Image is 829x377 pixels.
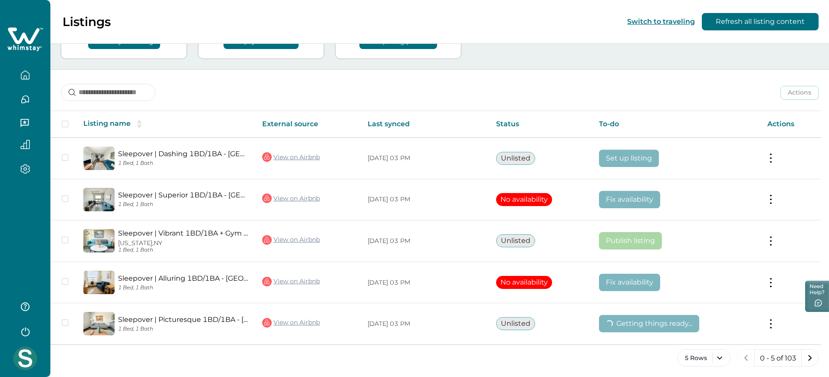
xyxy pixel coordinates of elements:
a: Sleepover | Superior 1BD/1BA - [GEOGRAPHIC_DATA] [118,191,248,199]
button: Unlisted [496,234,535,247]
button: next page [801,349,819,367]
button: 5 Rows [677,349,730,367]
th: Last synced [361,111,489,138]
button: Fix availability [599,191,660,208]
th: To-do [592,111,760,138]
a: View on Airbnb [262,151,320,163]
a: Sleepover | Alluring 1BD/1BA - [GEOGRAPHIC_DATA] [118,274,248,282]
p: [DATE] 03 PM [368,279,482,287]
button: Switch to traveling [627,17,695,26]
button: Set up listing [599,150,659,167]
p: [DATE] 03 PM [368,154,482,163]
th: Actions [760,111,821,138]
p: 1 Bed, 1 Bath [118,201,248,208]
button: sorting [131,120,148,128]
img: Whimstay Host [13,347,37,370]
img: propertyImage_Sleepover | Vibrant 1BD/1BA + Gym - Cincinnati [83,229,115,252]
a: View on Airbnb [262,276,320,287]
p: 1 Bed, 1 Bath [118,326,248,332]
p: [DATE] 03 PM [368,320,482,328]
p: 1 Bed, 1 Bath [118,247,248,253]
th: Listing name [76,111,255,138]
button: Getting things ready... [599,315,699,332]
a: Sleepover | Dashing 1BD/1BA - [GEOGRAPHIC_DATA] [118,150,248,158]
th: Status [489,111,592,138]
a: Sleepover | Picturesque 1BD/1BA - [GEOGRAPHIC_DATA] [118,315,248,324]
button: No availability [496,193,552,206]
a: View on Airbnb [262,317,320,328]
button: No availability [496,276,552,289]
img: propertyImage_Sleepover | Dashing 1BD/1BA - Des Moines [83,147,115,170]
img: propertyImage_Sleepover | Superior 1BD/1BA - Des Moines [83,188,115,211]
button: Publish listing [599,232,662,249]
a: View on Airbnb [262,234,320,246]
button: Refresh all listing content [702,13,819,30]
img: propertyImage_Sleepover | Alluring 1BD/1BA - Des Moines [83,271,115,294]
button: 0 - 5 of 103 [754,349,802,367]
img: propertyImage_Sleepover | Picturesque 1BD/1BA - Des Moines [83,312,115,335]
button: Unlisted [496,317,535,330]
p: [DATE] 03 PM [368,195,482,204]
button: Unlisted [496,152,535,165]
button: Fix availability [599,274,660,291]
p: 1 Bed, 1 Bath [118,285,248,291]
a: View on Airbnb [262,193,320,204]
p: Listings [63,14,111,29]
p: [DATE] 03 PM [368,237,482,246]
p: 0 - 5 of 103 [760,354,796,363]
p: [US_STATE], NY [118,239,248,247]
button: Actions [780,86,819,100]
button: previous page [737,349,755,367]
a: Sleepover | Vibrant 1BD/1BA + Gym - [GEOGRAPHIC_DATA] [118,229,248,237]
th: External source [255,111,361,138]
p: 1 Bed, 1 Bath [118,160,248,167]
